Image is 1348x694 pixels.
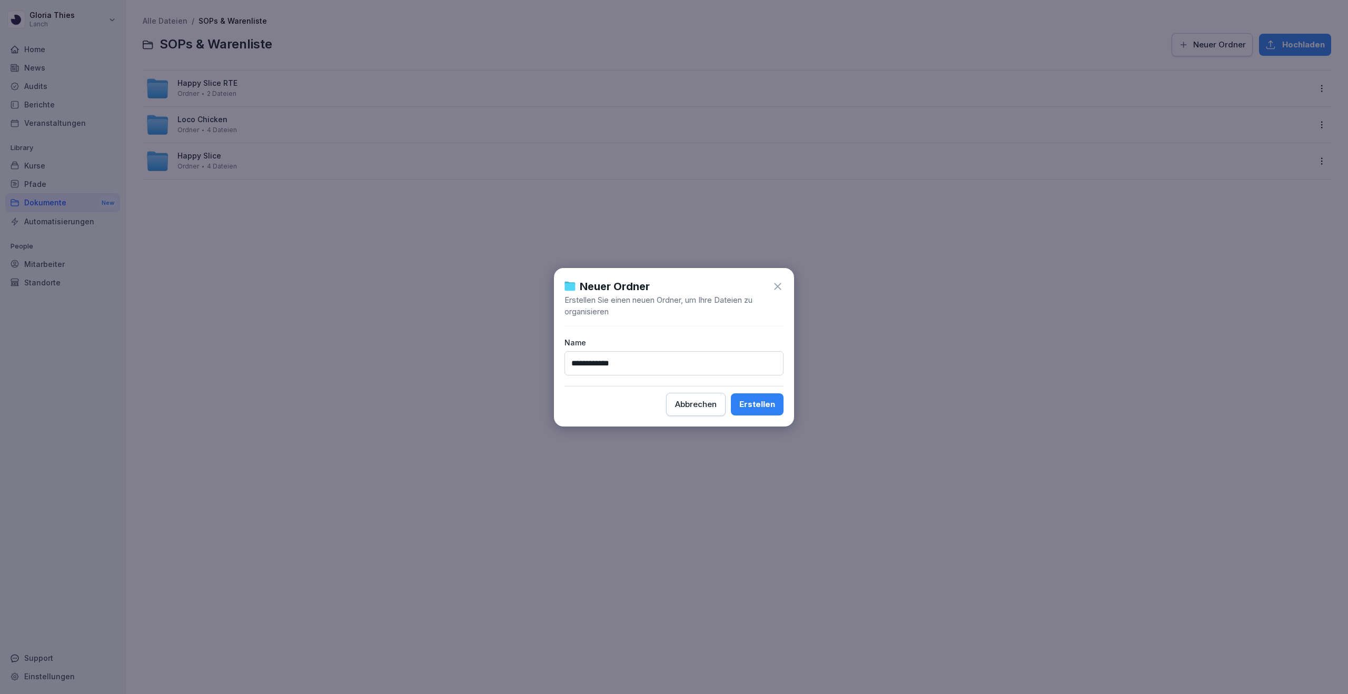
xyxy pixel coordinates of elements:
[739,399,775,410] div: Erstellen
[580,279,650,294] h1: Neuer Ordner
[564,294,784,318] p: Erstellen Sie einen neuen Ordner, um Ihre Dateien zu organisieren
[666,393,726,416] button: Abbrechen
[731,393,784,415] button: Erstellen
[564,337,784,348] p: Name
[675,399,717,410] div: Abbrechen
